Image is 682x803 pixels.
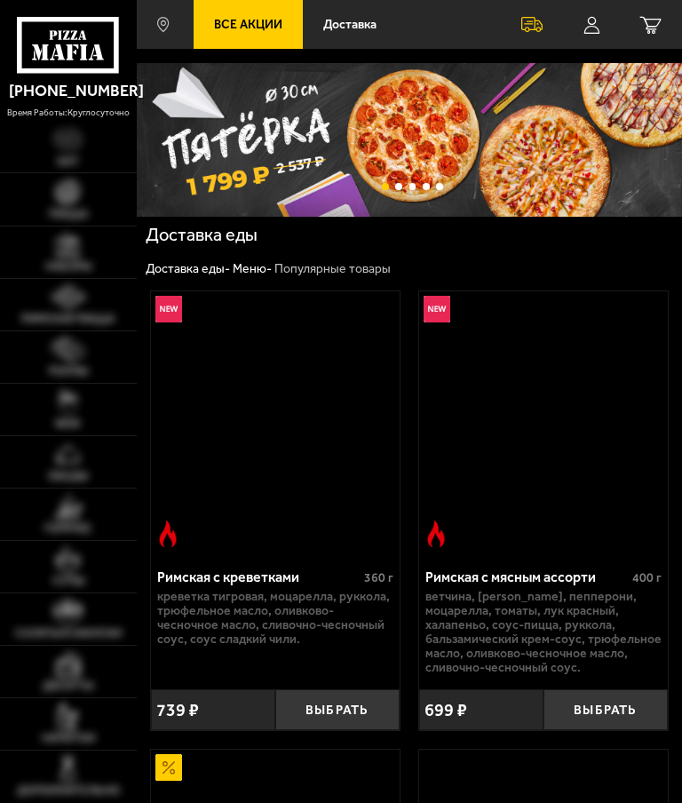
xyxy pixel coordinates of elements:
a: Доставка еды- [146,261,230,276]
h1: Доставка еды [146,226,672,243]
img: Новинка [424,296,450,322]
span: Хит [57,155,79,167]
p: ветчина, [PERSON_NAME], пепперони, моцарелла, томаты, лук красный, халапеньо, соус-пицца, руккола... [425,590,662,675]
span: Горячее [44,522,91,534]
span: Роллы [49,365,88,377]
button: точки переключения [423,183,430,190]
button: точки переключения [409,183,416,190]
button: точки переключения [382,183,389,190]
button: точки переключения [436,183,443,190]
img: Акционный [155,754,182,781]
span: Наборы [45,260,91,272]
span: Напитки [42,732,95,743]
button: Выбрать [543,689,668,730]
span: 739 ₽ [156,701,199,719]
span: Римская пицца [21,313,115,324]
a: НовинкаОстрое блюдоРимская с креветками [151,291,400,551]
span: 400 г [632,570,662,585]
div: Римская с мясным ассорти [425,568,628,585]
span: Супы [52,575,84,586]
img: Острое блюдо [155,521,181,547]
span: Пицца [49,208,88,219]
a: НовинкаОстрое блюдоРимская с мясным ассорти [419,291,668,551]
span: Десерты [43,680,93,691]
span: Дополнительно [17,784,120,796]
div: Популярные товары [274,261,391,277]
span: Доставка [323,19,377,31]
p: креветка тигровая, моцарелла, руккола, трюфельное масло, оливково-чесночное масло, сливочно-чесно... [157,590,393,647]
div: ; [137,49,682,63]
span: Обеды [48,470,88,481]
div: Римская с креветками [157,568,360,585]
button: Выбрать [275,689,400,730]
span: Все Акции [214,19,282,31]
span: 699 ₽ [424,701,467,719]
img: Новинка [155,296,182,322]
button: точки переключения [395,183,402,190]
span: 360 г [364,570,393,585]
span: Салаты и закуски [15,627,122,639]
a: Меню- [233,261,272,276]
span: WOK [55,417,81,429]
img: Острое блюдо [423,521,449,547]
